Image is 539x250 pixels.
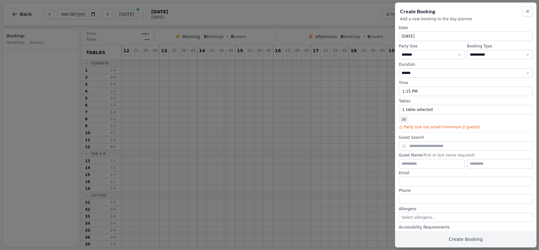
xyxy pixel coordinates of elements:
[399,213,533,222] button: Select allergens...
[422,153,475,157] span: (first or last name required)
[402,215,435,220] span: Select allergens...
[399,62,533,67] label: Duration
[399,105,533,114] button: 1 table selected
[399,25,533,30] label: Date
[395,231,536,247] button: Create Booking
[400,16,531,21] p: Add a new booking to the day planner
[404,125,480,130] span: Party size too small (minimum 2 guests)
[399,206,533,211] label: Allergens
[400,8,531,15] h2: Create Booking
[399,170,533,175] label: Email
[399,80,533,85] label: Time
[467,44,533,49] label: Booking Type
[399,188,533,193] label: Phone
[399,225,533,230] label: Accessibility Requirements
[399,153,533,158] label: Guest Name
[399,116,409,123] span: 36
[399,44,464,49] label: Party Size
[399,32,533,41] button: [DATE]
[399,99,533,104] label: Tables
[399,135,533,140] label: Guest Search
[399,87,533,96] button: 1:15 PM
